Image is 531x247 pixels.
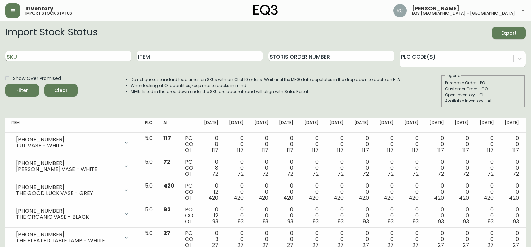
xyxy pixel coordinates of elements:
[349,118,374,133] th: [DATE]
[185,159,193,177] div: PO CO
[11,159,134,174] div: [PHONE_NUMBER][PERSON_NAME] VASE - WHITE
[283,194,293,202] span: 420
[140,133,158,156] td: 5.0
[44,84,78,97] button: Clear
[140,118,158,133] th: PLC
[337,146,344,154] span: 117
[488,218,494,225] span: 93
[334,194,344,202] span: 420
[262,146,269,154] span: 117
[462,146,469,154] span: 117
[185,146,191,154] span: OI
[429,183,444,201] div: 0 0
[329,183,344,201] div: 0 0
[445,86,521,92] div: Customer Order - CO
[163,158,170,166] span: 72
[455,159,469,177] div: 0 0
[404,207,419,225] div: 0 0
[204,183,218,201] div: 0 12
[229,207,244,225] div: 0 0
[185,194,191,202] span: OI
[512,146,519,154] span: 117
[263,218,269,225] span: 93
[404,159,419,177] div: 0 0
[329,207,344,225] div: 0 0
[480,159,494,177] div: 0 0
[463,218,469,225] span: 93
[409,194,419,202] span: 420
[185,135,193,153] div: PO CO
[11,135,134,150] div: [PHONE_NUMBER]TUT VASE - WHITE
[287,218,293,225] span: 93
[304,135,319,153] div: 0 0
[208,194,218,202] span: 420
[412,146,419,154] span: 117
[329,135,344,153] div: 0 0
[304,207,319,225] div: 0 0
[185,183,193,201] div: PO CO
[499,118,524,133] th: [DATE]
[237,170,244,178] span: 72
[254,135,269,153] div: 0 0
[412,6,459,11] span: [PERSON_NAME]
[199,118,224,133] th: [DATE]
[238,218,244,225] span: 93
[505,183,519,201] div: 0 0
[505,207,519,225] div: 0 0
[384,194,394,202] span: 420
[279,159,293,177] div: 0 0
[445,98,521,104] div: Available Inventory - AI
[434,194,444,202] span: 420
[324,118,349,133] th: [DATE]
[229,135,244,153] div: 0 0
[480,135,494,153] div: 0 0
[212,146,218,154] span: 117
[429,159,444,177] div: 0 0
[449,118,474,133] th: [DATE]
[312,170,319,178] span: 72
[16,184,120,190] div: [PHONE_NUMBER]
[163,229,170,237] span: 27
[474,118,500,133] th: [DATE]
[487,146,494,154] span: 117
[413,218,419,225] span: 93
[212,218,218,225] span: 93
[313,218,319,225] span: 93
[212,170,218,178] span: 72
[429,135,444,153] div: 0 0
[354,135,369,153] div: 0 0
[224,118,249,133] th: [DATE]
[304,159,319,177] div: 0 0
[455,183,469,201] div: 0 0
[287,146,293,154] span: 117
[234,194,244,202] span: 420
[362,170,369,178] span: 72
[229,183,244,201] div: 0 0
[131,77,401,83] li: Do not quote standard lead times on SKUs with an OI of 10 or less. Wait until the MFG date popula...
[387,170,394,178] span: 72
[438,218,444,225] span: 93
[492,27,526,39] button: Export
[362,146,369,154] span: 117
[287,170,293,178] span: 72
[254,183,269,201] div: 0 0
[50,86,72,95] span: Clear
[25,6,53,11] span: Inventory
[13,75,61,82] span: Show Over Promised
[509,194,519,202] span: 420
[363,218,369,225] span: 93
[412,170,419,178] span: 72
[16,232,120,238] div: [PHONE_NUMBER]
[455,135,469,153] div: 0 0
[16,143,120,149] div: TUT VASE - WHITE
[262,170,269,178] span: 72
[379,135,394,153] div: 0 0
[437,146,444,154] span: 117
[312,146,319,154] span: 117
[229,159,244,177] div: 0 0
[354,183,369,201] div: 0 0
[16,160,120,166] div: [PHONE_NUMBER]
[204,135,218,153] div: 0 8
[429,207,444,225] div: 0 0
[445,80,521,86] div: Purchase Order - PO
